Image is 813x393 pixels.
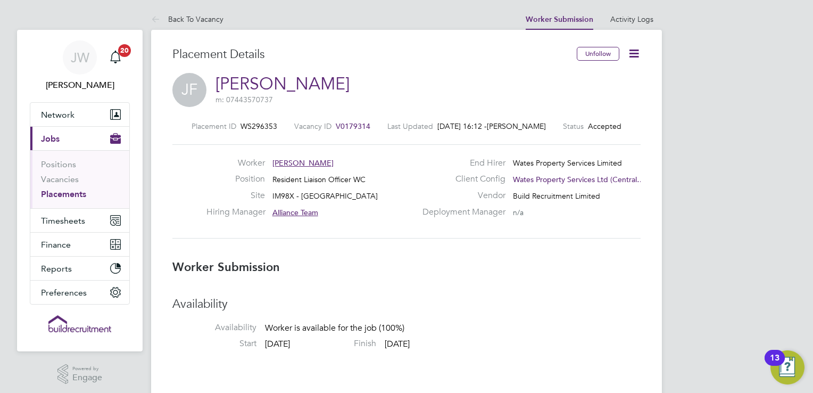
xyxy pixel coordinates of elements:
label: Position [206,174,265,185]
span: 20 [118,44,131,57]
a: JW[PERSON_NAME] [30,40,130,92]
span: [DATE] [265,339,290,349]
label: Placement ID [192,121,236,131]
label: Finish [292,338,376,349]
button: Finance [30,233,129,256]
a: Powered byEngage [57,364,103,384]
nav: Main navigation [17,30,143,351]
label: Worker [206,158,265,169]
span: [DATE] 16:12 - [437,121,487,131]
img: buildrec-logo-retina.png [48,315,111,332]
a: [PERSON_NAME] [215,73,350,94]
span: [PERSON_NAME] [272,158,334,168]
div: Jobs [30,150,129,208]
span: Powered by [72,364,102,373]
span: Build Recruitment Limited [513,191,600,201]
span: Accepted [588,121,621,131]
a: Activity Logs [610,14,653,24]
span: n/a [513,208,524,217]
a: 20 [105,40,126,75]
span: Preferences [41,288,87,298]
span: Engage [72,373,102,382]
span: Jobs [41,134,60,144]
button: Timesheets [30,209,129,232]
span: Worker is available for the job (100%) [265,323,404,333]
span: Alliance Team [272,208,318,217]
span: m: 07443570737 [215,95,273,104]
span: JF [172,73,206,107]
span: Timesheets [41,216,85,226]
button: Preferences [30,281,129,304]
label: Site [206,190,265,201]
b: Worker Submission [172,260,280,274]
span: Reports [41,264,72,274]
div: 13 [770,358,779,372]
span: WS296353 [240,121,277,131]
span: Resident Liaison Officer WC [272,175,366,184]
span: Wates Property Services Ltd (Central… [513,175,644,184]
label: End Hirer [416,158,505,169]
label: Vacancy ID [294,121,331,131]
a: Vacancies [41,174,79,184]
span: IM98X - [GEOGRAPHIC_DATA] [272,191,378,201]
span: V0179314 [336,121,370,131]
h3: Availability [172,297,641,312]
label: Deployment Manager [416,207,505,218]
a: Go to home page [30,315,130,332]
span: Network [41,110,74,120]
span: [DATE] [385,339,410,349]
label: Vendor [416,190,505,201]
button: Jobs [30,127,129,150]
a: Worker Submission [526,15,593,24]
label: Hiring Manager [206,207,265,218]
button: Unfollow [577,47,619,61]
label: Client Config [416,174,505,185]
a: Back To Vacancy [151,14,223,24]
label: Status [563,121,584,131]
span: Josh Wakefield [30,79,130,92]
a: Positions [41,159,76,169]
label: Last Updated [387,121,433,131]
a: Placements [41,189,86,199]
span: [PERSON_NAME] [487,121,546,131]
span: Finance [41,240,71,250]
button: Network [30,103,129,126]
span: JW [71,51,89,64]
label: Start [172,338,256,349]
span: Wates Property Services Limited [513,158,622,168]
button: Open Resource Center, 13 new notifications [770,350,804,384]
label: Availability [172,322,256,333]
button: Reports [30,257,129,280]
h3: Placement Details [172,47,569,62]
